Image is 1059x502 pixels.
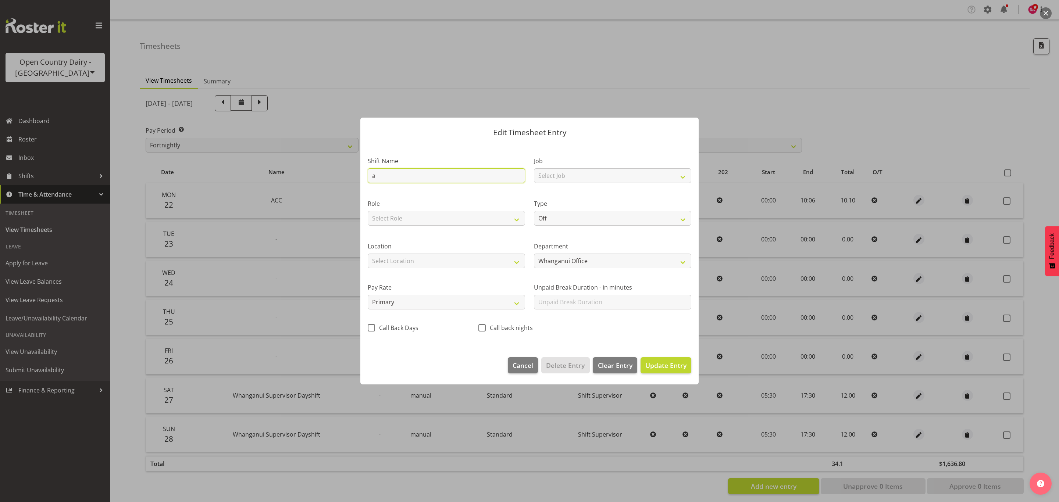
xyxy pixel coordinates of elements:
[1037,480,1044,487] img: help-xxl-2.png
[541,357,589,373] button: Delete Entry
[486,324,533,331] span: Call back nights
[645,361,687,370] span: Update Entry
[1045,226,1059,276] button: Feedback - Show survey
[534,295,691,309] input: Unpaid Break Duration
[546,361,585,370] span: Delete Entry
[368,242,525,251] label: Location
[368,283,525,292] label: Pay Rate
[508,357,538,373] button: Cancel
[368,157,525,165] label: Shift Name
[1049,233,1055,259] span: Feedback
[593,357,637,373] button: Clear Entry
[368,168,525,183] input: Shift Name
[534,283,691,292] label: Unpaid Break Duration - in minutes
[368,199,525,208] label: Role
[513,361,533,370] span: Cancel
[641,357,691,373] button: Update Entry
[534,242,691,251] label: Department
[534,157,691,165] label: Job
[534,199,691,208] label: Type
[375,324,418,331] span: Call Back Days
[598,361,632,370] span: Clear Entry
[368,129,691,136] p: Edit Timesheet Entry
